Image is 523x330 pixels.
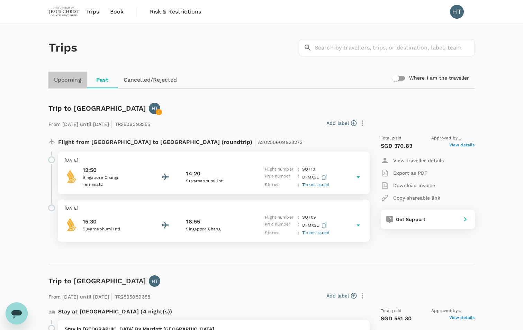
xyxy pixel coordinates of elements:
[48,72,87,88] a: Upcoming
[48,4,80,19] img: The Malaysian Church of Jesus Christ of Latter-day Saints
[381,314,412,323] p: SGD 551.30
[48,103,146,114] h6: Trip to [GEOGRAPHIC_DATA]
[83,166,145,174] p: 12:50
[393,157,444,164] p: View traveller details
[65,169,79,183] img: Singapore Airlines
[431,135,475,142] span: Approved by
[265,166,295,173] p: Flight number
[111,292,113,301] span: |
[302,166,315,173] p: SQ 710
[111,119,113,129] span: |
[265,230,295,237] p: Status
[326,292,357,299] button: Add label
[381,142,413,150] p: SGD 370.83
[449,314,475,323] span: View details
[409,74,469,82] h6: Where I am the traveller
[265,221,295,230] p: PNR number
[302,173,328,182] p: DFMX3L
[83,218,145,226] p: 15:30
[152,105,158,112] p: HT
[265,214,295,221] p: Flight number
[150,8,201,16] span: Risk & Restrictions
[110,8,124,16] span: Book
[87,72,118,88] a: Past
[265,182,295,189] p: Status
[48,290,151,302] p: From [DATE] until [DATE] TR2505059658
[393,194,440,201] p: Copy shareable link
[315,39,475,56] input: Search by travellers, trips, or destination, label, team
[186,178,248,185] p: Suvarnabhumi Intl
[298,166,299,173] p: :
[65,218,79,231] img: Singapore Airlines
[48,275,146,286] h6: Trip to [GEOGRAPHIC_DATA]
[254,137,256,147] span: |
[381,192,440,204] button: Copy shareable link
[298,230,299,237] p: :
[298,182,299,189] p: :
[48,24,78,72] h1: Trips
[58,308,172,316] p: Stay at [GEOGRAPHIC_DATA] (4 night(s))
[381,154,444,167] button: View traveller details
[186,169,200,178] p: 14:20
[381,179,435,192] button: Download invoice
[118,72,183,88] a: Cancelled/Rejected
[186,218,200,226] p: 18:55
[65,157,363,164] p: [DATE]
[298,221,299,230] p: :
[302,182,330,187] span: Ticket issued
[58,135,303,147] p: Flight from [GEOGRAPHIC_DATA] to [GEOGRAPHIC_DATA] (roundtrip)
[381,135,402,142] span: Total paid
[302,221,328,230] p: DFMX3L
[450,5,464,19] div: HT
[396,217,426,222] span: Get Support
[393,182,435,189] p: Download invoice
[83,226,145,233] p: Suvarnabhumi Intl
[381,308,402,314] span: Total paid
[298,173,299,182] p: :
[302,230,330,235] span: Ticket issued
[381,167,427,179] button: Export as PDF
[65,205,363,212] p: [DATE]
[85,8,99,16] span: Trips
[83,181,145,188] p: Terminal 2
[186,226,248,233] p: Singapore Changi
[298,214,299,221] p: :
[265,173,295,182] p: PNR number
[152,278,158,285] p: HT
[6,302,28,324] iframe: Button to launch messaging window
[449,142,475,150] span: View details
[431,308,475,314] span: Approved by
[393,169,427,176] p: Export as PDF
[48,117,151,129] p: From [DATE] until [DATE] TR2506093255
[83,174,145,181] p: Singapore Changi
[258,139,303,145] span: A20250609823273
[302,214,316,221] p: SQ 709
[326,120,357,127] button: Add label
